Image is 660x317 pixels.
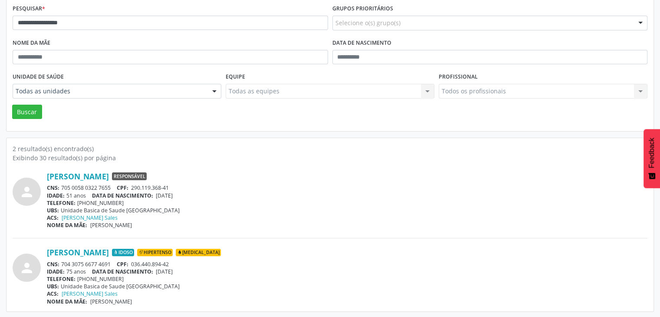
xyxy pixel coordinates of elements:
span: UBS: [47,283,59,290]
label: Unidade de saúde [13,70,64,84]
div: [PHONE_NUMBER] [47,275,647,283]
span: CNS: [47,261,59,268]
i: person [19,260,35,276]
span: TELEFONE: [47,275,76,283]
span: Feedback [648,138,656,168]
label: Data de nascimento [332,36,391,50]
span: DATA DE NASCIMENTO: [92,268,153,275]
label: Equipe [226,70,245,84]
div: Exibindo 30 resultado(s) por página [13,153,647,162]
a: [PERSON_NAME] [47,172,109,181]
span: NOME DA MÃE: [47,221,87,229]
span: Todas as unidades [16,87,204,96]
span: 036.440.894-42 [131,261,169,268]
label: Profissional [439,70,478,84]
a: [PERSON_NAME] Sales [62,290,118,297]
span: NOME DA MÃE: [47,298,87,305]
i: person [19,184,35,200]
span: CPF: [117,261,128,268]
button: Buscar [12,105,42,119]
span: Selecione o(s) grupo(s) [335,18,401,27]
span: Hipertenso [137,249,173,257]
span: Responsável [112,172,147,180]
button: Feedback - Mostrar pesquisa [644,129,660,188]
div: 2 resultado(s) encontrado(s) [13,144,647,153]
label: Grupos prioritários [332,2,393,16]
span: [MEDICAL_DATA] [176,249,221,257]
span: [DATE] [156,268,173,275]
a: [PERSON_NAME] Sales [62,214,118,221]
span: CNS: [47,184,59,192]
span: 290.119.368-41 [131,184,169,192]
div: 51 anos [47,192,647,199]
span: Idoso [112,249,134,257]
span: DATA DE NASCIMENTO: [92,192,153,199]
span: [PERSON_NAME] [90,298,132,305]
span: CPF: [117,184,128,192]
div: 705 0058 0322 7655 [47,184,647,192]
span: ACS: [47,214,59,221]
div: [PHONE_NUMBER] [47,199,647,207]
span: [DATE] [156,192,173,199]
div: 704 3075 6677 4691 [47,261,647,268]
span: TELEFONE: [47,199,76,207]
div: Unidade Basica de Saude [GEOGRAPHIC_DATA] [47,207,647,214]
a: [PERSON_NAME] [47,248,109,257]
div: Unidade Basica de Saude [GEOGRAPHIC_DATA] [47,283,647,290]
span: ACS: [47,290,59,297]
span: IDADE: [47,268,65,275]
span: [PERSON_NAME] [90,221,132,229]
span: UBS: [47,207,59,214]
label: Nome da mãe [13,36,50,50]
div: 75 anos [47,268,647,275]
label: Pesquisar [13,2,45,16]
span: IDADE: [47,192,65,199]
